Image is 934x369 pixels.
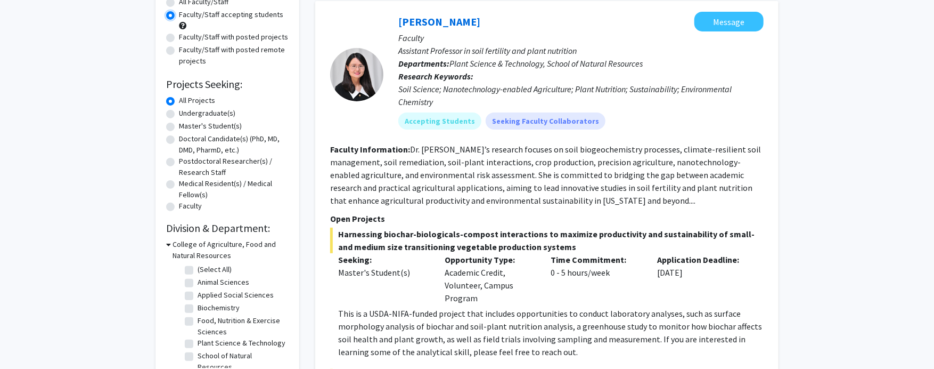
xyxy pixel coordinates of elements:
label: (Select All) [198,264,232,275]
div: Master's Student(s) [338,266,429,279]
p: Open Projects [330,212,764,225]
p: Time Commitment: [551,253,642,266]
a: [PERSON_NAME] [398,15,480,28]
p: Application Deadline: [657,253,748,266]
label: Food, Nutrition & Exercise Sciences [198,315,286,338]
label: Medical Resident(s) / Medical Fellow(s) [179,178,289,200]
label: Faculty [179,200,202,212]
button: Message Xiaoping Xin [694,12,764,31]
label: Master's Student(s) [179,121,242,132]
label: Faculty/Staff with posted remote projects [179,44,289,67]
label: Biochemistry [198,302,240,314]
span: Harnessing biochar-biologicals-compost interactions to maximize productivity and sustainability o... [330,228,764,253]
label: Faculty/Staff with posted projects [179,31,288,43]
label: Postdoctoral Researcher(s) / Research Staff [179,156,289,178]
label: All Projects [179,95,215,106]
label: Undergraduate(s) [179,108,235,119]
div: 0 - 5 hours/week [543,253,650,304]
p: This is a USDA-NIFA-funded project that includes opportunities to conduct laboratory analyses, su... [338,307,764,358]
p: Faculty [398,31,764,44]
div: Academic Credit, Volunteer, Campus Program [437,253,543,304]
b: Faculty Information: [330,144,410,155]
h3: College of Agriculture, Food and Natural Resources [173,239,289,261]
iframe: Chat [8,321,45,361]
b: Research Keywords: [398,71,473,82]
fg-read-more: Dr. [PERSON_NAME]’s research focuses on soil biogeochemistry processes, climate-resilient soil ma... [330,144,761,206]
b: Departments: [398,58,449,69]
label: Faculty/Staff accepting students [179,9,283,20]
label: Doctoral Candidate(s) (PhD, MD, DMD, PharmD, etc.) [179,133,289,156]
mat-chip: Seeking Faculty Collaborators [486,113,605,130]
label: Animal Sciences [198,277,249,288]
h2: Division & Department: [166,222,289,235]
div: Soil Science; Nanotechnology-enabled Agriculture; Plant Nutrition; Sustainability; Environmental ... [398,83,764,108]
div: [DATE] [649,253,756,304]
span: Plant Science & Technology, School of Natural Resources [449,58,643,69]
h2: Projects Seeking: [166,78,289,91]
p: Seeking: [338,253,429,266]
mat-chip: Accepting Students [398,113,481,130]
p: Assistant Professor in soil fertility and plant nutrition [398,44,764,57]
label: Applied Social Sciences [198,290,274,301]
p: Opportunity Type: [445,253,535,266]
label: Plant Science & Technology [198,338,285,349]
